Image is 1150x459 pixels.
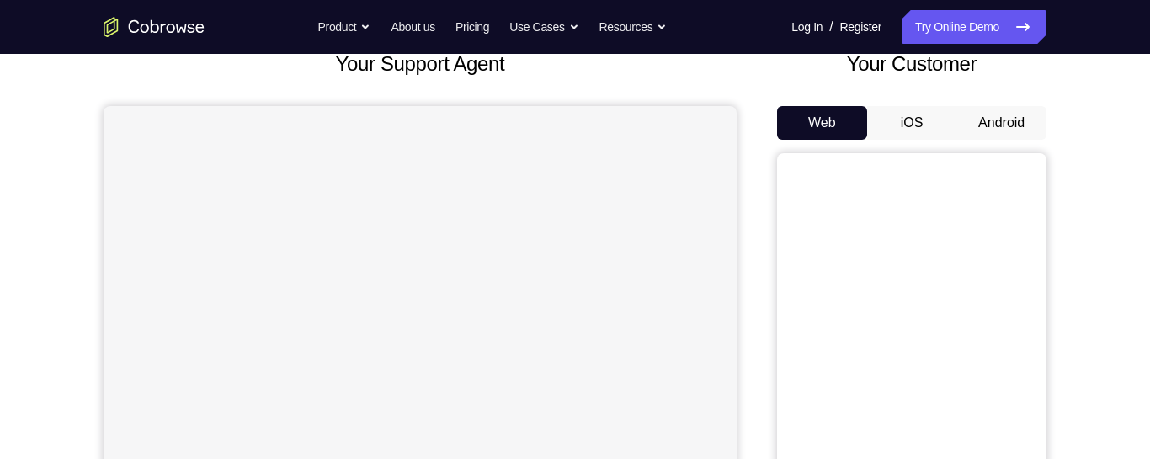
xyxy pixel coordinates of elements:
button: iOS [867,106,957,140]
a: Try Online Demo [902,10,1046,44]
button: Web [777,106,867,140]
button: Use Cases [509,10,578,44]
a: Pricing [455,10,489,44]
a: Go to the home page [104,17,205,37]
span: / [829,17,833,37]
h2: Your Customer [777,49,1046,79]
button: Resources [599,10,668,44]
a: About us [391,10,434,44]
a: Log In [791,10,823,44]
a: Register [840,10,881,44]
h2: Your Support Agent [104,49,737,79]
button: Product [318,10,371,44]
button: Android [956,106,1046,140]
